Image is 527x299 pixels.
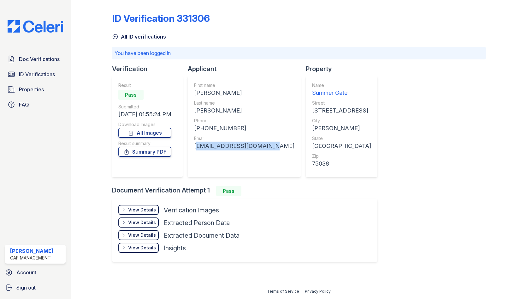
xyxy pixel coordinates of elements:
div: Insights [164,244,186,253]
div: View Details [128,219,156,226]
div: Phone [194,118,294,124]
div: Zip [312,153,371,159]
div: [DATE] 01:55:24 PM [118,110,171,119]
div: City [312,118,371,124]
a: Terms of Service [267,289,299,294]
span: Sign out [16,284,36,291]
span: Properties [19,86,44,93]
div: [GEOGRAPHIC_DATA] [312,142,371,150]
div: View Details [128,245,156,251]
a: Doc Verifications [5,53,66,65]
a: Properties [5,83,66,96]
div: [PERSON_NAME] [194,88,294,97]
a: Account [3,266,68,279]
div: Verification Images [164,206,219,215]
div: Last name [194,100,294,106]
div: [PERSON_NAME] [194,106,294,115]
div: Pass [118,90,144,100]
div: [STREET_ADDRESS] [312,106,371,115]
div: Result summary [118,140,171,147]
div: Street [312,100,371,106]
div: State [312,135,371,142]
div: Extracted Document Data [164,231,240,240]
img: CE_Logo_Blue-a8612792a0a2168367f1c8372b55b34899dd931a85d93a1a3d3e32e68fde9ad4.png [3,20,68,33]
a: Sign out [3,281,68,294]
div: Summer Gate [312,88,371,97]
div: Name [312,82,371,88]
div: [PERSON_NAME] [312,124,371,133]
div: Extracted Person Data [164,218,230,227]
span: FAQ [19,101,29,108]
div: First name [194,82,294,88]
a: Privacy Policy [305,289,331,294]
div: Download Images [118,121,171,128]
div: View Details [128,207,156,213]
div: 75038 [312,159,371,168]
div: | [301,289,303,294]
div: Email [194,135,294,142]
a: All Images [118,128,171,138]
span: Account [16,269,36,276]
div: [PHONE_NUMBER] [194,124,294,133]
div: ID Verification 331306 [112,13,210,24]
div: Submitted [118,104,171,110]
div: Result [118,82,171,88]
div: CAF Management [10,255,53,261]
span: ID Verifications [19,70,55,78]
a: FAQ [5,98,66,111]
a: Summary PDF [118,147,171,157]
div: Pass [216,186,241,196]
div: Applicant [188,64,306,73]
p: You have been logged in [115,49,483,57]
div: [PERSON_NAME] [10,247,53,255]
a: All ID verifications [112,33,166,40]
div: View Details [128,232,156,238]
div: Document Verification Attempt 1 [112,186,382,196]
div: Verification [112,64,188,73]
span: Doc Verifications [19,55,60,63]
a: Name Summer Gate [312,82,371,97]
div: Property [306,64,382,73]
div: [EMAIL_ADDRESS][DOMAIN_NAME] [194,142,294,150]
a: ID Verifications [5,68,66,81]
